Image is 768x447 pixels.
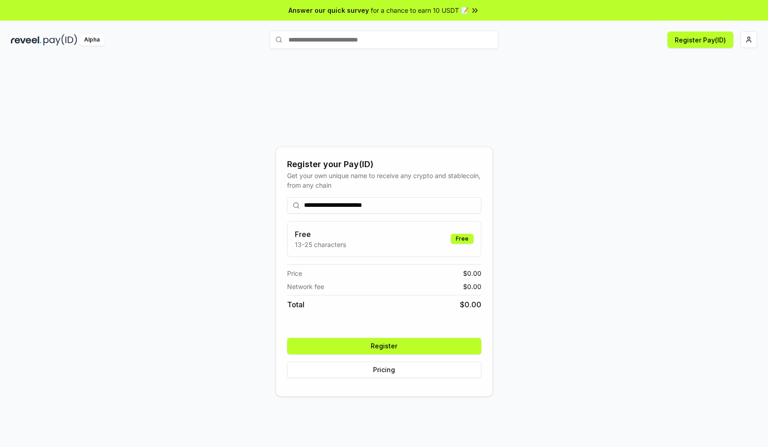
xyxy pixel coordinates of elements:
div: Get your own unique name to receive any crypto and stablecoin, from any chain [287,171,481,190]
div: Alpha [79,34,105,46]
div: Register your Pay(ID) [287,158,481,171]
button: Register [287,338,481,354]
p: 13-25 characters [295,240,346,249]
span: $ 0.00 [463,282,481,291]
span: $ 0.00 [460,299,481,310]
button: Register Pay(ID) [667,32,733,48]
div: Free [451,234,474,244]
span: for a chance to earn 10 USDT 📝 [371,5,469,15]
span: Price [287,268,302,278]
button: Pricing [287,362,481,378]
img: reveel_dark [11,34,42,46]
span: Network fee [287,282,324,291]
span: Total [287,299,304,310]
span: $ 0.00 [463,268,481,278]
span: Answer our quick survey [288,5,369,15]
img: pay_id [43,34,77,46]
h3: Free [295,229,346,240]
